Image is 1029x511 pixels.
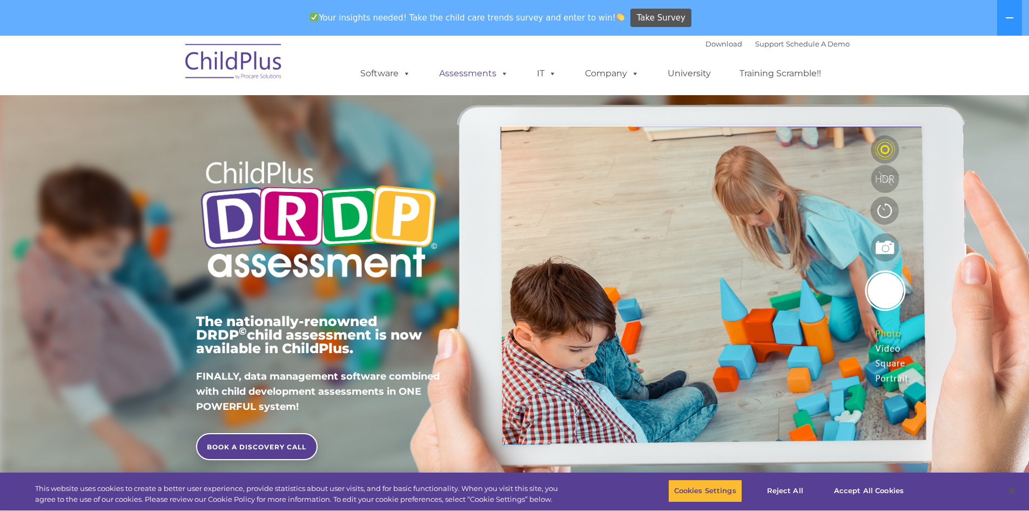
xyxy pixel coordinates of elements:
[239,325,247,337] sup: ©
[657,63,722,84] a: University
[196,313,422,356] span: The nationally-renowned DRDP child assessment is now available in ChildPlus.
[180,36,288,90] img: ChildPlus by Procare Solutions
[526,63,567,84] a: IT
[1000,479,1024,503] button: Close
[637,9,685,28] span: Take Survey
[755,39,784,48] a: Support
[428,63,519,84] a: Assessments
[349,63,421,84] a: Software
[310,13,318,21] img: ✅
[35,483,566,505] div: This website uses cookies to create a better user experience, provide statistics about user visit...
[196,370,440,413] span: FINALLY, data management software combined with child development assessments in ONE POWERFUL sys...
[196,433,318,460] a: BOOK A DISCOVERY CALL
[574,63,650,84] a: Company
[751,480,819,502] button: Reject All
[616,13,624,21] img: 👏
[828,480,910,502] button: Accept All Cookies
[729,63,832,84] a: Training Scramble!!
[630,9,691,28] a: Take Survey
[705,39,742,48] a: Download
[306,7,629,28] span: Your insights needed! Take the child care trends survey and enter to win!
[668,480,742,502] button: Cookies Settings
[196,147,441,296] img: Copyright - DRDP Logo Light
[705,39,850,48] font: |
[786,39,850,48] a: Schedule A Demo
